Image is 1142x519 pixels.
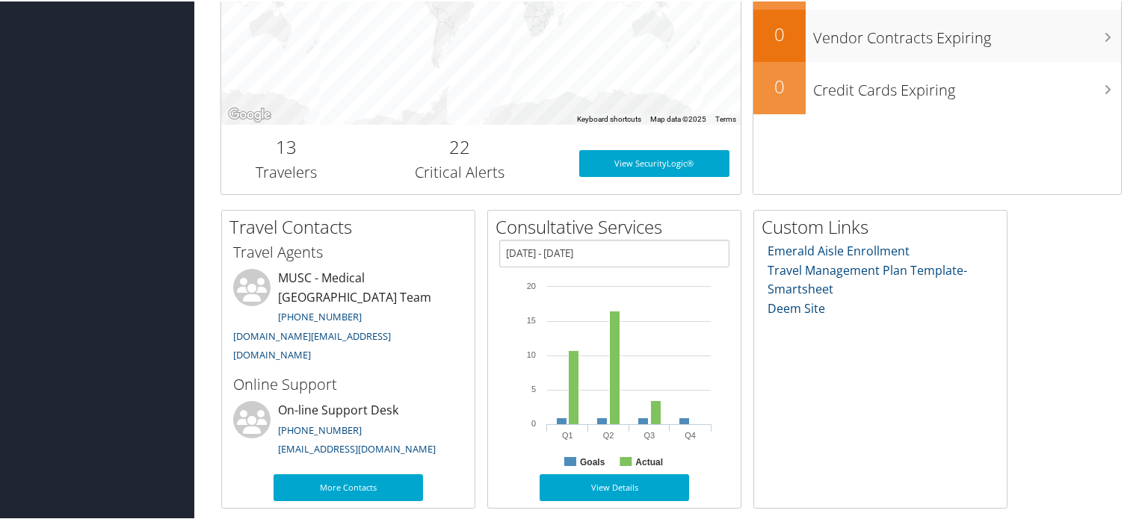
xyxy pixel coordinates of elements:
[753,8,1121,60] a: 0Vendor Contracts Expiring
[278,308,362,322] a: [PHONE_NUMBER]
[233,373,463,394] h3: Online Support
[768,241,910,258] a: Emerald Aisle Enrollment
[232,133,340,158] h2: 13
[531,417,536,426] tspan: 0
[531,383,536,392] tspan: 5
[603,429,614,438] text: Q2
[540,473,689,500] a: View Details
[278,422,362,435] a: [PHONE_NUMBER]
[226,400,471,461] li: On-line Support Desk
[753,60,1121,113] a: 0Credit Cards Expiring
[527,280,536,289] tspan: 20
[580,456,605,466] text: Goals
[768,261,967,296] a: Travel Management Plan Template- Smartsheet
[753,72,806,98] h2: 0
[233,240,463,261] h3: Travel Agents
[768,299,825,315] a: Deem Site
[274,473,423,500] a: More Contacts
[225,104,274,123] a: Open this area in Google Maps (opens a new window)
[762,213,1007,238] h2: Custom Links
[362,133,557,158] h2: 22
[233,328,391,361] a: [DOMAIN_NAME][EMAIL_ADDRESS][DOMAIN_NAME]
[496,213,741,238] h2: Consultative Services
[650,114,706,122] span: Map data ©2025
[577,113,641,123] button: Keyboard shortcuts
[685,429,696,438] text: Q4
[579,149,730,175] a: View SecurityLogic®
[813,71,1121,99] h3: Credit Cards Expiring
[232,161,340,181] h3: Travelers
[644,429,655,438] text: Q3
[362,161,557,181] h3: Critical Alerts
[813,19,1121,47] h3: Vendor Contracts Expiring
[715,114,736,122] a: Terms (opens in new tab)
[753,20,806,46] h2: 0
[229,213,475,238] h2: Travel Contacts
[635,456,663,466] text: Actual
[278,441,436,454] a: [EMAIL_ADDRESS][DOMAIN_NAME]
[527,349,536,358] tspan: 10
[562,429,573,438] text: Q1
[527,314,536,323] tspan: 15
[226,267,471,367] li: MUSC - Medical [GEOGRAPHIC_DATA] Team
[225,104,274,123] img: Google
